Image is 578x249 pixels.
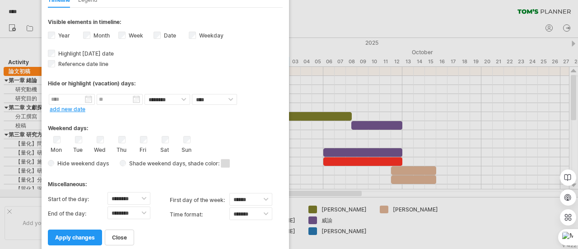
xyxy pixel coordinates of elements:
[54,160,109,167] span: Hide weekend days
[48,207,107,221] label: End of the day:
[92,32,110,39] label: Month
[50,106,85,113] a: add new date
[181,145,192,153] label: Sun
[126,160,185,167] span: Shade weekend days
[72,145,84,153] label: Tue
[197,32,224,39] label: Weekday
[137,145,149,153] label: Fri
[56,32,70,39] label: Year
[112,234,127,241] span: close
[48,116,283,134] div: Weekend days:
[48,172,283,190] div: Miscellaneous:
[56,50,114,57] span: Highlight [DATE] date
[170,207,229,222] label: Time format:
[116,145,127,153] label: Thu
[221,159,230,168] span: click here to change the shade color
[185,158,230,169] span: , shade color:
[159,145,170,153] label: Sat
[105,230,134,245] a: close
[127,32,143,39] label: Week
[48,80,283,87] div: Hide or highlight (vacation) days:
[55,234,95,241] span: apply changes
[56,61,108,67] span: Reference date line
[48,19,283,28] div: Visible elements in timeline:
[51,145,62,153] label: Mon
[162,32,176,39] label: Date
[94,145,105,153] label: Wed
[48,192,107,207] label: Start of the day:
[170,193,229,207] label: first day of the week:
[48,230,102,245] a: apply changes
